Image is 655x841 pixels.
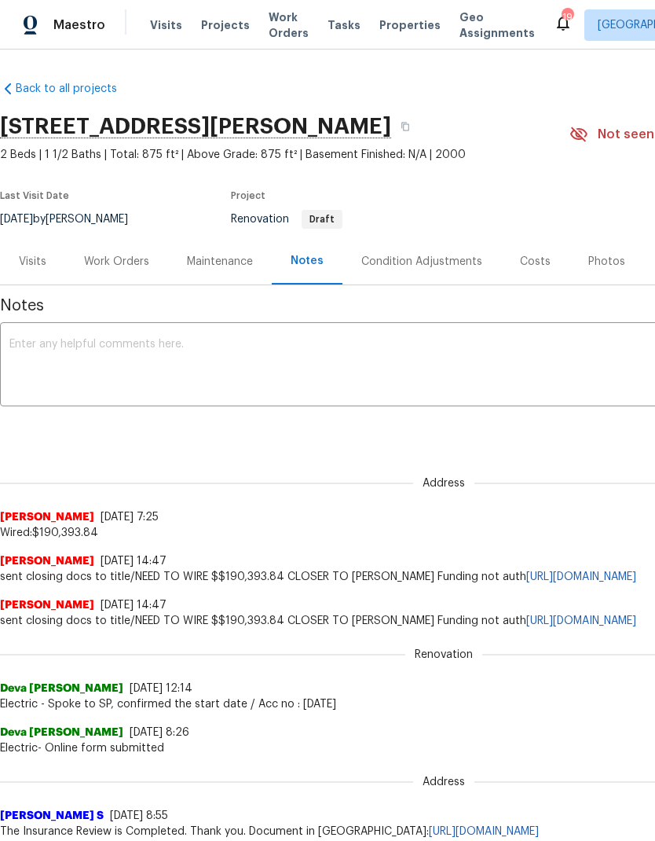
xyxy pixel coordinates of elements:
span: Project [231,191,265,200]
span: Renovation [231,214,342,225]
span: Maestro [53,17,105,33]
span: Draft [303,215,341,224]
span: [DATE] 8:55 [110,810,168,821]
span: Address [413,476,474,491]
div: Costs [520,254,551,270]
span: Work Orders [269,9,309,41]
div: 19 [562,9,573,25]
span: [DATE] 8:26 [130,727,189,738]
div: Maintenance [187,254,253,270]
span: Tasks [327,20,360,31]
div: Photos [588,254,625,270]
div: Work Orders [84,254,149,270]
span: Renovation [405,647,482,663]
a: [URL][DOMAIN_NAME] [429,826,539,837]
div: Condition Adjustments [361,254,482,270]
span: Visits [150,17,182,33]
span: [DATE] 12:14 [130,683,192,694]
span: [DATE] 14:47 [101,600,166,611]
button: Copy Address [391,112,419,141]
span: [DATE] 14:47 [101,556,166,567]
span: Geo Assignments [459,9,535,41]
span: Projects [201,17,250,33]
div: Visits [19,254,46,270]
a: [URL][DOMAIN_NAME] [526,571,636,582]
div: Notes [291,253,324,269]
span: [DATE] 7:25 [101,512,159,523]
span: Properties [379,17,441,33]
a: [URL][DOMAIN_NAME] [526,615,636,626]
span: Address [413,774,474,790]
